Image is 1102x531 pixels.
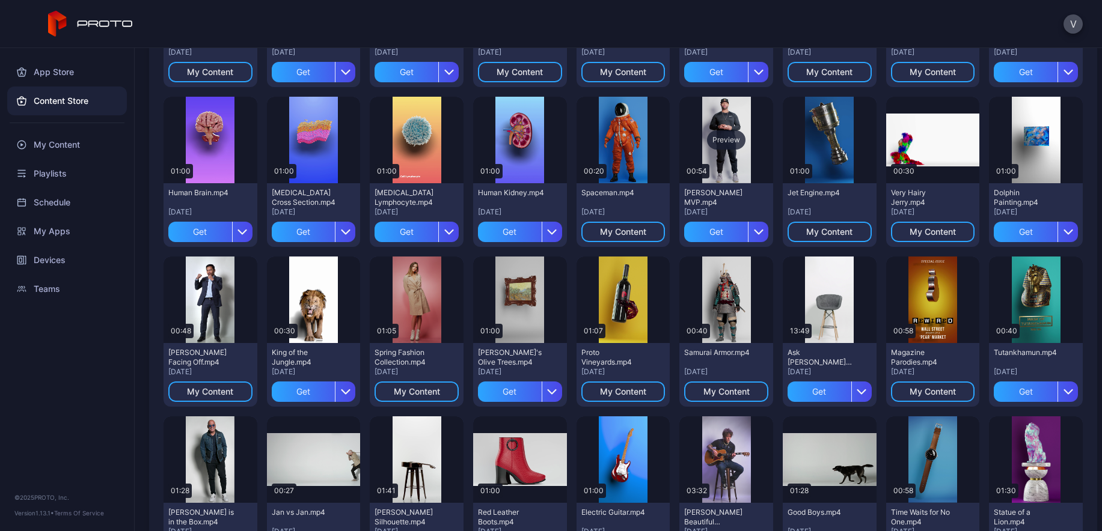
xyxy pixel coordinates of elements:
[394,387,440,396] div: My Content
[994,62,1078,82] button: Get
[684,508,750,527] div: Billy Morrison's Beautiful Disaster.mp4
[272,381,335,402] div: Get
[788,62,872,82] button: My Content
[684,222,768,242] button: Get
[891,381,975,402] button: My Content
[478,222,542,242] div: Get
[994,188,1060,207] div: Dolphin Painting.mp4
[272,62,356,82] button: Get
[703,387,750,396] div: My Content
[994,348,1060,357] div: Tutankhamun.mp4
[272,207,356,217] div: [DATE]
[375,222,438,242] div: Get
[272,222,335,242] div: Get
[581,62,666,82] button: My Content
[168,508,234,527] div: Howie Mandel is in the Box.mp4
[375,62,438,82] div: Get
[375,348,441,367] div: Spring Fashion Collection.mp4
[788,188,854,198] div: Jet Engine.mp4
[272,47,356,57] div: [DATE]
[910,67,956,77] div: My Content
[14,493,120,502] div: © 2025 PROTO, Inc.
[684,348,750,357] div: Samurai Armor.mp4
[788,222,872,242] button: My Content
[168,222,232,242] div: Get
[478,188,544,198] div: Human Kidney.mp4
[478,381,542,402] div: Get
[581,381,666,402] button: My Content
[375,207,459,217] div: [DATE]
[187,67,233,77] div: My Content
[581,348,647,367] div: Proto Vineyards.mp4
[788,367,872,377] div: [DATE]
[581,207,666,217] div: [DATE]
[891,367,975,377] div: [DATE]
[684,367,768,377] div: [DATE]
[168,207,253,217] div: [DATE]
[994,381,1058,402] div: Get
[684,47,768,57] div: [DATE]
[168,62,253,82] button: My Content
[478,367,562,377] div: [DATE]
[891,62,975,82] button: My Content
[168,222,253,242] button: Get
[54,509,104,517] a: Terms Of Service
[14,509,54,517] span: Version 1.13.1 •
[7,275,127,303] a: Teams
[684,62,768,82] button: Get
[7,217,127,246] a: My Apps
[1064,14,1083,34] button: V
[7,246,127,275] a: Devices
[497,67,543,77] div: My Content
[478,222,562,242] button: Get
[7,58,127,86] div: App Store
[581,367,666,377] div: [DATE]
[375,508,441,527] div: Billy Morrison's Silhouette.mp4
[806,67,853,77] div: My Content
[788,207,872,217] div: [DATE]
[272,381,356,402] button: Get
[684,188,750,207] div: Albert Pujols MVP.mp4
[994,62,1058,82] div: Get
[994,381,1078,402] button: Get
[375,62,459,82] button: Get
[581,188,647,198] div: Spaceman.mp4
[478,381,562,402] button: Get
[684,381,768,402] button: My Content
[168,47,253,57] div: [DATE]
[910,227,956,237] div: My Content
[600,387,646,396] div: My Content
[168,367,253,377] div: [DATE]
[994,222,1078,242] button: Get
[891,207,975,217] div: [DATE]
[478,207,562,217] div: [DATE]
[788,508,854,517] div: Good Boys.mp4
[994,207,1078,217] div: [DATE]
[272,222,356,242] button: Get
[891,222,975,242] button: My Content
[168,188,234,198] div: Human Brain.mp4
[684,207,768,217] div: [DATE]
[788,47,872,57] div: [DATE]
[272,508,338,517] div: Jan vs Jan.mp4
[168,348,234,367] div: Manny Pacquiao Facing Off.mp4
[7,188,127,217] a: Schedule
[7,86,127,115] a: Content Store
[7,159,127,188] a: Playlists
[272,367,356,377] div: [DATE]
[478,348,544,367] div: Van Gogh's Olive Trees.mp4
[684,62,748,82] div: Get
[788,381,872,402] button: Get
[478,508,544,527] div: Red Leather Boots.mp4
[7,130,127,159] div: My Content
[788,348,854,367] div: Ask Tim Draper Anything.mp4
[375,222,459,242] button: Get
[806,227,853,237] div: My Content
[788,381,851,402] div: Get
